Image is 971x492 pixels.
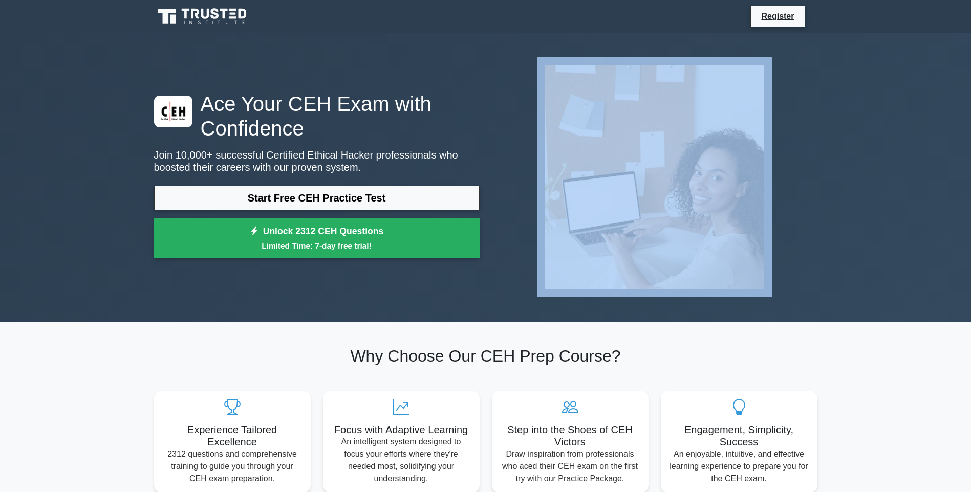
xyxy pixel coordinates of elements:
h5: Engagement, Simplicity, Success [669,423,809,448]
h5: Step into the Shoes of CEH Victors [500,423,640,448]
a: Start Free CEH Practice Test [154,186,480,210]
h2: Why Choose Our CEH Prep Course? [154,346,817,366]
h5: Focus with Adaptive Learning [331,423,471,436]
p: Draw inspiration from professionals who aced their CEH exam on the first try with our Practice Pa... [500,448,640,485]
p: An enjoyable, intuitive, and effective learning experience to prepare you for the CEH exam. [669,448,809,485]
h1: Ace Your CEH Exam with Confidence [154,92,480,141]
p: An intelligent system designed to focus your efforts where they're needed most, solidifying your ... [331,436,471,485]
p: 2312 questions and comprehensive training to guide you through your CEH exam preparation. [162,448,303,485]
h5: Experience Tailored Excellence [162,423,303,448]
a: Register [755,10,800,23]
p: Join 10,000+ successful Certified Ethical Hacker professionals who boosted their careers with our... [154,149,480,173]
a: Unlock 2312 CEH QuestionsLimited Time: 7-day free trial! [154,218,480,259]
small: Limited Time: 7-day free trial! [167,240,467,252]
